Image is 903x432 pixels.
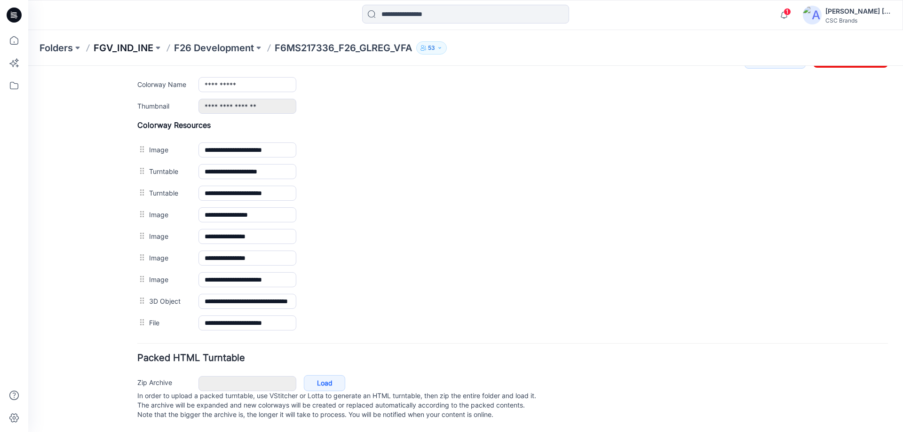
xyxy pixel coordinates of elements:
div: CSC Brands [825,17,891,24]
h4: Packed HTML Turntable [109,288,860,297]
label: Image [121,143,161,154]
label: Image [121,187,161,197]
a: FGV_IND_INE [94,41,153,55]
label: Turntable [121,122,161,132]
a: Folders [40,41,73,55]
p: F6MS217336_F26_GLREG_VFA [275,41,412,55]
iframe: edit-style [28,66,903,432]
div: [PERSON_NAME] [PERSON_NAME] [825,6,891,17]
label: 3D Object [121,230,161,240]
img: avatar [803,6,822,24]
label: Image [121,165,161,175]
a: F26 Development [174,41,254,55]
label: File [121,251,161,262]
label: Turntable [121,100,161,110]
button: 53 [416,41,447,55]
p: In order to upload a packed turntable, use VStitcher or Lotta to generate an HTML turntable, then... [109,325,860,353]
span: 1 [784,8,791,16]
p: 53 [428,43,435,53]
label: Image [121,208,161,219]
label: Zip Archive [109,311,161,322]
a: Load [276,309,317,325]
label: Image [121,79,161,89]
